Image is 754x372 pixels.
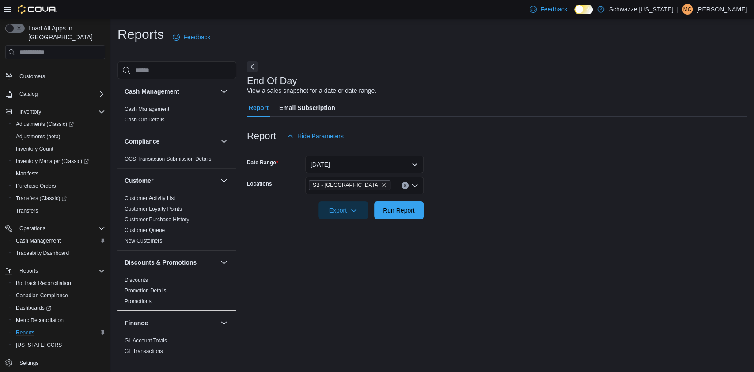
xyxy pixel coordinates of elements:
[540,5,567,14] span: Feedback
[125,206,182,212] a: Customer Loyalty Points
[12,131,105,142] span: Adjustments (beta)
[2,265,109,277] button: Reports
[125,258,197,267] h3: Discounts & Promotions
[19,360,38,367] span: Settings
[125,106,169,113] span: Cash Management
[125,137,217,146] button: Compliance
[12,315,67,326] a: Metrc Reconciliation
[247,159,278,166] label: Date Range
[125,238,162,244] a: New Customers
[309,180,390,190] span: SB - Highlands
[125,176,153,185] h3: Customer
[9,247,109,259] button: Traceabilty Dashboard
[12,303,105,313] span: Dashboards
[125,87,179,96] h3: Cash Management
[381,182,386,188] button: Remove SB - Highlands from selection in this group
[9,155,109,167] a: Inventory Manager (Classic)
[9,143,109,155] button: Inventory Count
[125,195,175,202] span: Customer Activity List
[383,206,415,215] span: Run Report
[16,237,61,244] span: Cash Management
[9,130,109,143] button: Adjustments (beta)
[125,117,165,123] a: Cash Out Details
[16,292,68,299] span: Canadian Compliance
[247,131,276,141] h3: Report
[16,89,105,99] span: Catalog
[2,222,109,235] button: Operations
[12,119,105,129] span: Adjustments (Classic)
[125,116,165,123] span: Cash Out Details
[609,4,673,15] p: Schwazze [US_STATE]
[117,26,164,43] h1: Reports
[12,144,105,154] span: Inventory Count
[16,106,105,117] span: Inventory
[16,266,105,276] span: Reports
[125,176,217,185] button: Customer
[16,89,41,99] button: Catalog
[574,5,593,14] input: Dark Mode
[9,118,109,130] a: Adjustments (Classic)
[125,319,148,327] h3: Finance
[125,205,182,213] span: Customer Loyalty Points
[16,145,53,152] span: Inventory Count
[12,205,105,216] span: Transfers
[12,248,105,258] span: Traceabilty Dashboard
[297,132,344,140] span: Hide Parameters
[125,338,167,344] a: GL Account Totals
[12,119,77,129] a: Adjustments (Classic)
[374,201,424,219] button: Run Report
[125,156,212,163] span: OCS Transaction Submission Details
[12,290,72,301] a: Canadian Compliance
[16,304,51,311] span: Dashboards
[247,86,376,95] div: View a sales snapshot for a date or date range.
[125,277,148,284] span: Discounts
[125,319,217,327] button: Finance
[125,216,189,223] a: Customer Purchase History
[2,106,109,118] button: Inventory
[12,235,64,246] a: Cash Management
[16,223,49,234] button: Operations
[12,340,65,350] a: [US_STATE] CCRS
[16,170,38,177] span: Manifests
[117,275,236,310] div: Discounts & Promotions
[247,61,258,72] button: Next
[117,154,236,168] div: Compliance
[247,180,272,187] label: Locations
[125,137,159,146] h3: Compliance
[526,0,571,18] a: Feedback
[12,303,55,313] a: Dashboards
[19,91,38,98] span: Catalog
[9,289,109,302] button: Canadian Compliance
[117,193,236,250] div: Customer
[12,193,70,204] a: Transfers (Classic)
[117,104,236,129] div: Cash Management
[2,357,109,369] button: Settings
[12,340,105,350] span: Washington CCRS
[19,267,38,274] span: Reports
[12,181,60,191] a: Purchase Orders
[574,14,575,15] span: Dark Mode
[313,181,379,190] span: SB - [GEOGRAPHIC_DATA]
[16,250,69,257] span: Traceabilty Dashboard
[125,287,167,294] span: Promotion Details
[125,277,148,283] a: Discounts
[283,127,347,145] button: Hide Parameters
[12,181,105,191] span: Purchase Orders
[16,121,74,128] span: Adjustments (Classic)
[125,156,212,162] a: OCS Transaction Submission Details
[16,70,105,81] span: Customers
[16,317,64,324] span: Metrc Reconciliation
[9,339,109,351] button: [US_STATE] CCRS
[324,201,363,219] span: Export
[125,106,169,112] a: Cash Management
[682,4,693,15] div: Michael Cornelius
[16,342,62,349] span: [US_STATE] CCRS
[12,131,64,142] a: Adjustments (beta)
[16,329,34,336] span: Reports
[9,277,109,289] button: BioTrack Reconciliation
[9,192,109,205] a: Transfers (Classic)
[9,180,109,192] button: Purchase Orders
[305,156,424,173] button: [DATE]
